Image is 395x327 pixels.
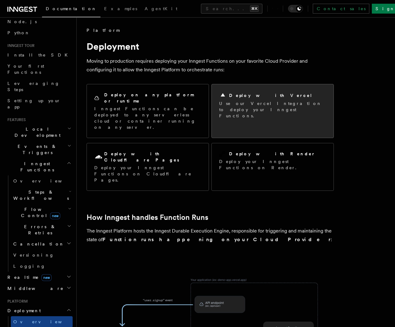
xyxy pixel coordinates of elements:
span: Inngest tour [5,43,35,48]
h2: Deploy with Cloudflare Pages [104,151,201,163]
span: Node.js [7,19,37,24]
a: Your first Functions [5,61,73,78]
button: Steps & Workflows [11,187,73,204]
span: Your first Functions [7,64,44,75]
span: Steps & Workflows [11,189,69,201]
span: Examples [104,6,137,11]
a: Deploy with RenderDeploy your Inngest Functions on Render. [211,143,334,191]
span: Python [7,30,30,35]
span: Platform [87,27,119,33]
a: Overview [11,175,73,187]
p: Inngest Functions can be deployed to any serverless cloud or container running on any server. [94,106,201,130]
span: new [41,274,52,281]
a: Deploy with VercelUse our Vercel Integration to deploy your Inngest Functions. [211,84,334,138]
span: Logging [13,264,45,269]
a: AgentKit [141,2,181,17]
span: Platform [5,299,28,304]
h2: Deploy with Render [229,151,315,157]
button: Middleware [5,283,73,294]
h2: Deploy on any platform or runtime [104,92,201,104]
h1: Deployment [87,41,334,52]
a: Python [5,27,73,38]
a: Deploy with Cloudflare PagesDeploy your Inngest Functions on Cloudflare Pages. [87,143,209,191]
span: Overview [13,319,77,324]
button: Toggle dark mode [288,5,303,12]
a: Documentation [42,2,100,17]
span: Cancellation [11,241,64,247]
span: Versioning [13,253,54,258]
strong: Function runs happening on your Cloud Provider [103,237,331,242]
a: Setting up your app [5,95,73,112]
svg: Cloudflare [94,153,103,161]
p: The Inngest Platform hosts the Inngest Durable Execution Engine, responsible for triggering and m... [87,227,334,244]
a: Install the SDK [5,49,73,61]
button: Search...⌘K [201,4,262,14]
span: Middleware [5,285,64,291]
div: Inngest Functions [5,175,73,272]
button: Local Development [5,124,73,141]
p: Moving to production requires deploying your Inngest Functions on your favorite Cloud Provider an... [87,57,334,74]
span: Local Development [5,126,67,138]
a: Examples [100,2,141,17]
span: Inngest Functions [5,161,67,173]
a: Logging [11,261,73,272]
span: Events & Triggers [5,143,67,156]
span: Errors & Retries [11,224,67,236]
span: AgentKit [145,6,177,11]
a: Node.js [5,16,73,27]
p: Use our Vercel Integration to deploy your Inngest Functions. [219,100,326,119]
span: Leveraging Steps [7,81,60,92]
button: Flow Controlnew [11,204,73,221]
span: Realtime [5,274,52,280]
p: Deploy your Inngest Functions on Render. [219,158,326,171]
span: Deployment [5,308,41,314]
button: Deployment [5,305,73,316]
a: Deploy on any platform or runtimeInngest Functions can be deployed to any serverless cloud or con... [87,84,209,138]
span: Install the SDK [7,52,71,57]
a: How Inngest handles Function Runs [87,213,208,222]
button: Inngest Functions [5,158,73,175]
span: Documentation [46,6,97,11]
span: Setting up your app [7,98,61,109]
a: Leveraging Steps [5,78,73,95]
a: Contact sales [313,4,369,14]
span: Features [5,117,26,122]
button: Realtimenew [5,272,73,283]
button: Errors & Retries [11,221,73,238]
span: Flow Control [11,206,68,219]
button: Events & Triggers [5,141,73,158]
h2: Deploy with Vercel [229,92,312,99]
kbd: ⌘K [250,6,259,12]
a: Versioning [11,249,73,261]
button: Cancellation [11,238,73,249]
span: Overview [13,178,77,183]
p: Deploy your Inngest Functions on Cloudflare Pages. [94,165,201,183]
span: new [50,212,60,219]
